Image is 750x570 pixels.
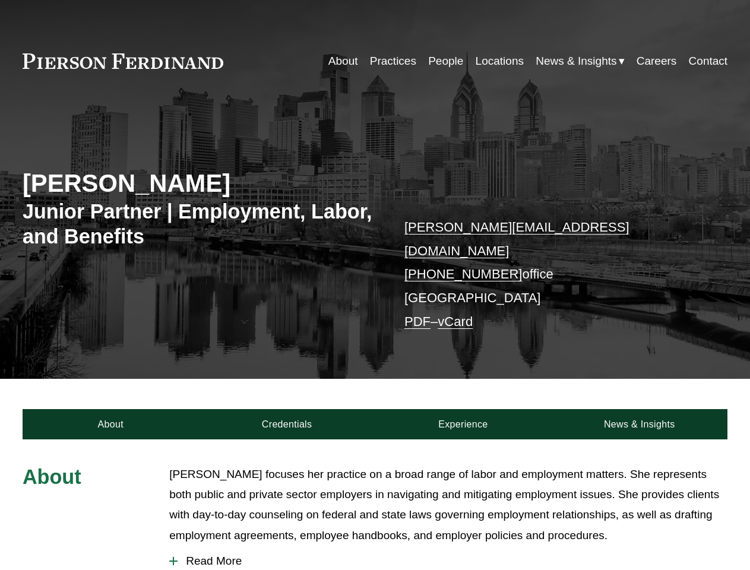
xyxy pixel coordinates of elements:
span: About [23,465,81,488]
a: Experience [375,409,552,439]
a: PDF [404,314,431,329]
a: [PHONE_NUMBER] [404,267,522,281]
p: office [GEOGRAPHIC_DATA] – [404,216,698,334]
a: News & Insights [551,409,727,439]
a: Practices [370,50,416,72]
a: About [23,409,199,439]
span: Read More [178,555,727,568]
h3: Junior Partner | Employment, Labor, and Benefits [23,199,375,249]
a: folder dropdown [536,50,624,72]
h2: [PERSON_NAME] [23,169,375,199]
a: People [428,50,463,72]
a: Contact [689,50,728,72]
p: [PERSON_NAME] focuses her practice on a broad range of labor and employment matters. She represen... [169,464,727,546]
a: Locations [476,50,524,72]
a: [PERSON_NAME][EMAIL_ADDRESS][DOMAIN_NAME] [404,220,629,258]
a: vCard [438,314,473,329]
span: News & Insights [536,51,616,71]
a: About [328,50,358,72]
a: Credentials [199,409,375,439]
a: Careers [637,50,677,72]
